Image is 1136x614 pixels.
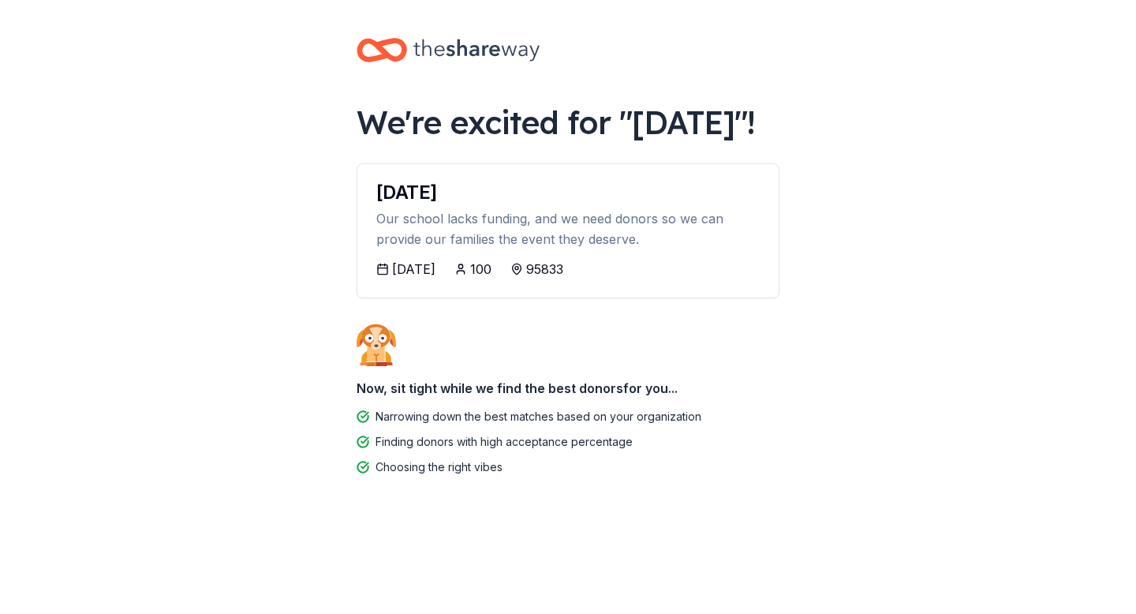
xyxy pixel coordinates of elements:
[376,208,760,250] div: Our school lacks funding, and we need donors so we can provide our families the event they deserve.
[376,183,760,202] div: [DATE]
[376,458,503,477] div: Choosing the right vibes
[376,432,633,451] div: Finding donors with high acceptance percentage
[357,100,779,144] div: We're excited for " [DATE] "!
[357,324,396,366] img: Dog waiting patiently
[526,260,563,279] div: 95833
[357,373,779,404] div: Now, sit tight while we find the best donors for you...
[392,260,435,279] div: [DATE]
[470,260,491,279] div: 100
[376,407,701,426] div: Narrowing down the best matches based on your organization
